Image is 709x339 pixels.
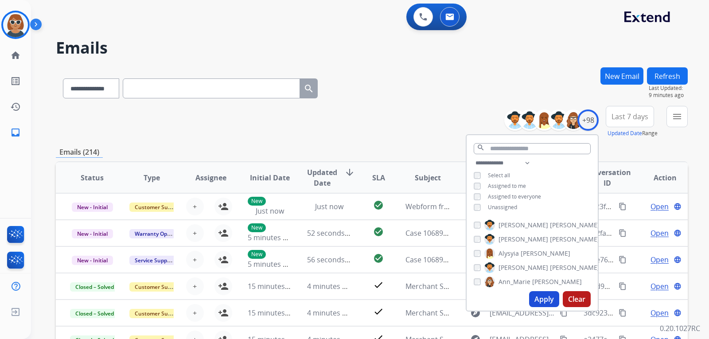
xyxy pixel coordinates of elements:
[193,308,197,318] span: +
[674,282,682,290] mat-icon: language
[600,67,643,85] button: New Email
[606,106,654,127] button: Last 7 days
[477,144,485,152] mat-icon: search
[218,228,229,238] mat-icon: person_add
[248,259,295,269] span: 5 minutes ago
[373,253,384,264] mat-icon: check_circle
[550,263,600,272] span: [PERSON_NAME]
[560,309,568,317] mat-icon: content_copy
[248,233,295,242] span: 5 minutes ago
[72,256,113,265] span: New - Initial
[563,291,591,307] button: Clear
[499,277,530,286] span: Ann_Marie
[660,323,700,334] p: 0.20.1027RC
[608,129,658,137] span: Range
[10,127,21,138] mat-icon: inbox
[10,50,21,61] mat-icon: home
[651,254,669,265] span: Open
[550,221,600,230] span: [PERSON_NAME]
[307,255,359,265] span: 56 seconds ago
[619,256,627,264] mat-icon: content_copy
[248,197,266,206] p: New
[129,256,180,265] span: Service Support
[372,172,385,183] span: SLA
[405,308,657,318] span: Merchant Support #659912: How would you rate the support you received?
[250,172,290,183] span: Initial Date
[405,281,657,291] span: Merchant Support #659908: How would you rate the support you received?
[373,306,384,317] mat-icon: check
[186,277,204,295] button: +
[499,263,548,272] span: [PERSON_NAME]
[129,309,187,318] span: Customer Support
[248,308,299,318] span: 15 minutes ago
[70,282,119,292] span: Closed – Solved
[608,130,642,137] button: Updated Date
[619,282,627,290] mat-icon: content_copy
[651,308,669,318] span: Open
[628,162,688,193] th: Action
[415,172,441,183] span: Subject
[470,308,481,318] mat-icon: explore
[649,92,688,99] span: 9 minutes ago
[129,203,187,212] span: Customer Support
[373,280,384,290] mat-icon: check
[129,229,175,238] span: Warranty Ops
[10,101,21,112] mat-icon: history
[307,308,354,318] span: 4 minutes ago
[56,147,103,158] p: Emails (214)
[256,206,284,216] span: Just now
[72,229,113,238] span: New - Initial
[490,308,554,318] span: [EMAIL_ADDRESS][DOMAIN_NAME]
[70,309,119,318] span: Closed – Solved
[672,111,682,122] mat-icon: menu
[373,200,384,210] mat-icon: check_circle
[195,172,226,183] span: Assignee
[619,309,627,317] mat-icon: content_copy
[10,76,21,86] mat-icon: list_alt
[56,39,688,57] h2: Emails
[248,223,266,232] p: New
[405,202,606,211] span: Webform from [EMAIL_ADDRESS][DOMAIN_NAME] on [DATE]
[186,198,204,215] button: +
[674,309,682,317] mat-icon: language
[144,172,160,183] span: Type
[488,193,541,200] span: Assigned to everyone
[248,250,266,259] p: New
[186,224,204,242] button: +
[129,282,187,292] span: Customer Support
[186,304,204,322] button: +
[532,277,582,286] span: [PERSON_NAME]
[651,201,669,212] span: Open
[248,281,299,291] span: 15 minutes ago
[72,203,113,212] span: New - Initial
[307,281,354,291] span: 4 minutes ago
[651,281,669,292] span: Open
[488,182,526,190] span: Assigned to me
[674,256,682,264] mat-icon: language
[307,228,359,238] span: 52 seconds ago
[218,281,229,292] mat-icon: person_add
[3,12,28,37] img: avatar
[649,85,688,92] span: Last Updated:
[81,172,104,183] span: Status
[674,203,682,210] mat-icon: language
[488,203,517,211] span: Unassigned
[521,249,570,258] span: [PERSON_NAME]
[550,235,600,244] span: [PERSON_NAME]
[218,201,229,212] mat-icon: person_add
[193,281,197,292] span: +
[499,249,519,258] span: Alysyia
[307,167,337,188] span: Updated Date
[373,226,384,237] mat-icon: check_circle
[499,235,548,244] span: [PERSON_NAME]
[651,228,669,238] span: Open
[488,171,510,179] span: Select all
[619,203,627,210] mat-icon: content_copy
[584,167,631,188] span: Conversation ID
[193,201,197,212] span: +
[344,167,355,178] mat-icon: arrow_downward
[577,109,599,131] div: +98
[218,308,229,318] mat-icon: person_add
[218,254,229,265] mat-icon: person_add
[186,251,204,269] button: +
